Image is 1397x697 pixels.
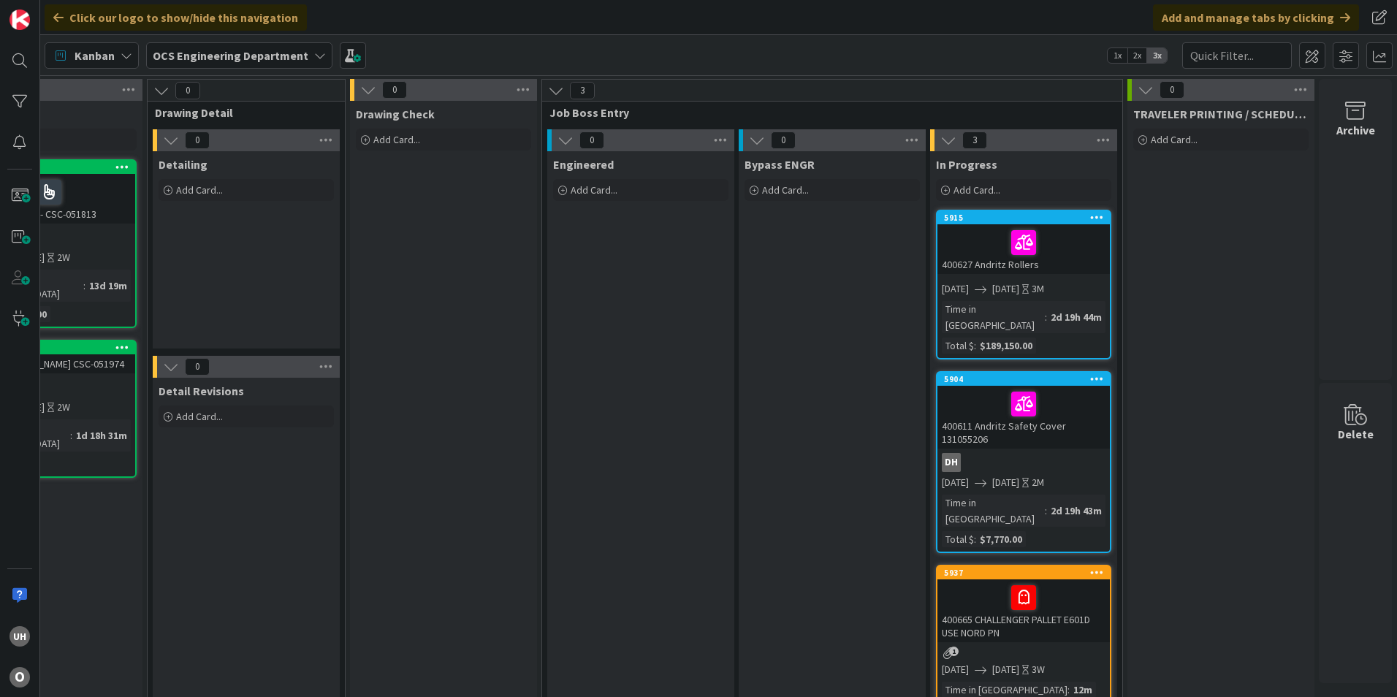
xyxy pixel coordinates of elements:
span: Kanban [75,47,115,64]
span: [DATE] [942,662,969,677]
span: 1x [1108,48,1127,63]
b: OCS Engineering Department [153,48,308,63]
span: : [83,278,85,294]
div: DH [937,453,1110,472]
span: 0 [1160,81,1184,99]
div: 5915400627 Andritz Rollers [937,211,1110,274]
div: 2d 19h 43m [1047,503,1105,519]
span: Add Card... [373,133,420,146]
span: Detail Revisions [159,384,244,398]
span: : [70,427,72,443]
span: [DATE] [992,281,1019,297]
span: In Progress [936,157,997,172]
span: : [1045,309,1047,325]
div: Total $ [942,531,974,547]
div: 5904400611 Andritz Safety Cover 131055206 [937,373,1110,449]
span: 3 [570,82,595,99]
span: Drawing Check [356,107,435,121]
span: 0 [771,132,796,149]
span: 2x [1127,48,1147,63]
div: Time in [GEOGRAPHIC_DATA] [942,495,1045,527]
span: [DATE] [992,475,1019,490]
span: 3 [962,132,987,149]
div: DH [942,453,961,472]
div: Click our logo to show/hide this navigation [45,4,307,31]
span: [DATE] [942,475,969,490]
div: 3W [1032,662,1045,677]
div: Total $ [942,338,974,354]
span: 0 [185,358,210,376]
div: $7,770.00 [976,531,1026,547]
div: 5937400665 CHALLENGER PALLET E601D USE NORD PN [937,566,1110,642]
span: Add Card... [571,183,617,197]
span: Drawing Detail [155,105,327,120]
img: Visit kanbanzone.com [9,9,30,30]
span: Detailing [159,157,208,172]
div: Add and manage tabs by clicking [1153,4,1359,31]
span: : [974,338,976,354]
div: 2W [57,400,70,415]
span: [DATE] [942,281,969,297]
span: Add Card... [176,183,223,197]
span: 3x [1147,48,1167,63]
span: TRAVELER PRINTING / SCHEDULING [1133,107,1309,121]
div: 5937 [944,568,1110,578]
div: 5915 [944,213,1110,223]
div: 400627 Andritz Rollers [937,224,1110,274]
span: Bypass ENGR [745,157,815,172]
span: Add Card... [1151,133,1198,146]
div: Time in [GEOGRAPHIC_DATA] [942,301,1045,333]
div: Delete [1338,425,1374,443]
a: 5915400627 Andritz Rollers[DATE][DATE]3MTime in [GEOGRAPHIC_DATA]:2d 19h 44mTotal $:$189,150.00 [936,210,1111,359]
div: 2W [57,250,70,265]
span: 1 [949,647,959,656]
div: 5904 [944,374,1110,384]
div: O [9,667,30,688]
div: 400611 Andritz Safety Cover 131055206 [937,386,1110,449]
span: Add Card... [762,183,809,197]
div: 3M [1032,281,1044,297]
span: 0 [175,82,200,99]
div: 2d 19h 44m [1047,309,1105,325]
div: 5904 [937,373,1110,386]
div: 13d 19m [85,278,131,294]
span: [DATE] [992,662,1019,677]
div: 400665 CHALLENGER PALLET E601D USE NORD PN [937,579,1110,642]
span: 0 [382,81,407,99]
span: 0 [185,132,210,149]
span: : [1045,503,1047,519]
input: Quick Filter... [1182,42,1292,69]
span: Add Card... [176,410,223,423]
span: 0 [579,132,604,149]
div: 2M [1032,475,1044,490]
div: uh [9,626,30,647]
span: Job Boss Entry [549,105,1104,120]
div: $189,150.00 [976,338,1036,354]
div: Archive [1336,121,1375,139]
span: Add Card... [953,183,1000,197]
div: 5937 [937,566,1110,579]
a: 5904400611 Andritz Safety Cover 131055206DH[DATE][DATE]2MTime in [GEOGRAPHIC_DATA]:2d 19h 43mTota... [936,371,1111,553]
div: 1d 18h 31m [72,427,131,443]
span: : [974,531,976,547]
div: 5915 [937,211,1110,224]
span: Engineered [553,157,614,172]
